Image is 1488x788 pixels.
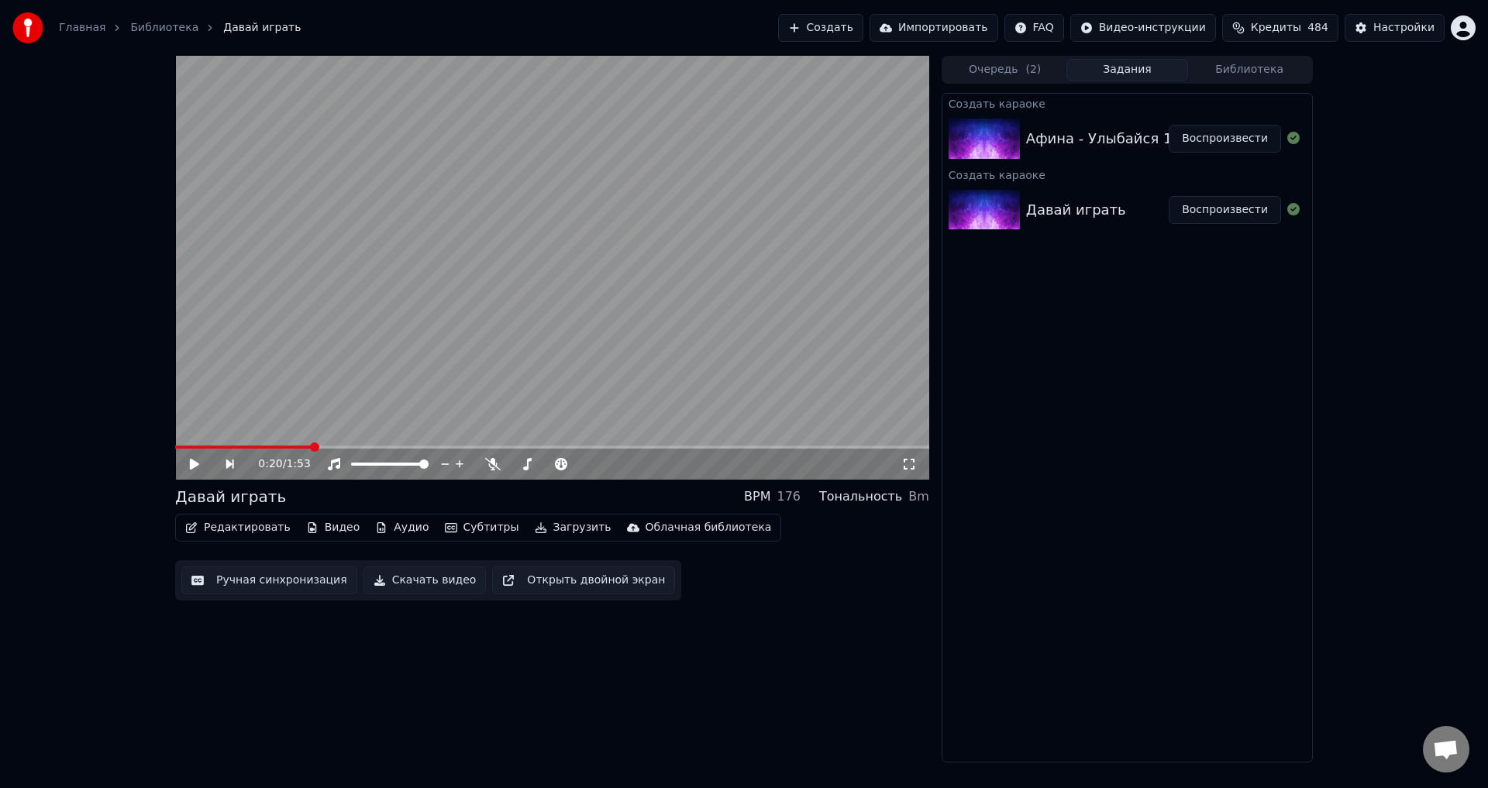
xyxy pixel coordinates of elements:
button: Импортировать [870,14,998,42]
div: BPM [744,487,770,506]
button: Редактировать [179,517,297,539]
span: 484 [1307,20,1328,36]
div: Облачная библиотека [646,520,772,535]
button: Видео [300,517,367,539]
div: Создать караоке [942,94,1312,112]
button: Аудио [369,517,435,539]
button: Воспроизвести [1169,125,1281,153]
div: Давай играть [175,486,286,508]
a: Главная [59,20,105,36]
span: 1:53 [286,456,310,472]
button: Кредиты484 [1222,14,1338,42]
span: ( 2 ) [1025,62,1041,77]
button: Воспроизвести [1169,196,1281,224]
button: Загрузить [529,517,618,539]
button: Видео-инструкции [1070,14,1216,42]
span: Давай играть [223,20,301,36]
button: Библиотека [1188,59,1311,81]
span: 0:20 [258,456,282,472]
button: Скачать видео [363,566,487,594]
div: Афина - Улыбайся 1 [1026,128,1173,150]
a: Открытый чат [1423,726,1469,773]
button: FAQ [1004,14,1064,42]
nav: breadcrumb [59,20,301,36]
div: 176 [777,487,801,506]
div: Настройки [1373,20,1435,36]
div: Давай играть [1026,199,1126,221]
div: Создать караоке [942,165,1312,184]
span: Кредиты [1251,20,1301,36]
button: Ручная синхронизация [181,566,357,594]
img: youka [12,12,43,43]
button: Создать [778,14,863,42]
button: Задания [1066,59,1189,81]
button: Открыть двойной экран [492,566,675,594]
a: Библиотека [130,20,198,36]
button: Субтитры [439,517,525,539]
div: Bm [908,487,929,506]
div: Тональность [819,487,902,506]
button: Очередь [944,59,1066,81]
button: Настройки [1345,14,1445,42]
div: / [258,456,295,472]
